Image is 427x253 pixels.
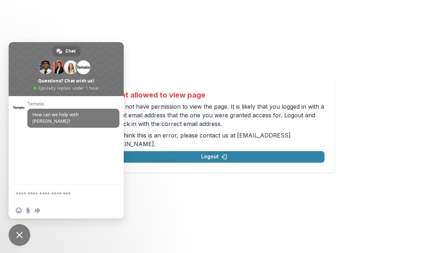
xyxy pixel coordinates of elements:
[65,46,76,57] span: Chat
[115,91,205,99] h2: Not allowed to view page
[104,102,324,128] p: You do not have permission to view the page. It is likely that you logged in with a different ema...
[104,132,291,148] a: [EMAIL_ADDRESS][DOMAIN_NAME]
[16,208,22,213] span: Insert an emoji
[104,131,324,148] p: If you think this is an error, please contact us at .
[16,191,101,197] textarea: Compose your message...
[9,224,30,246] div: Close chat
[32,112,79,124] span: How can we help with [PERSON_NAME]?
[35,208,40,213] span: Audio message
[25,208,31,213] span: Send a file
[27,101,119,107] span: Temelio
[104,151,324,163] button: Logout
[52,46,81,57] div: Chat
